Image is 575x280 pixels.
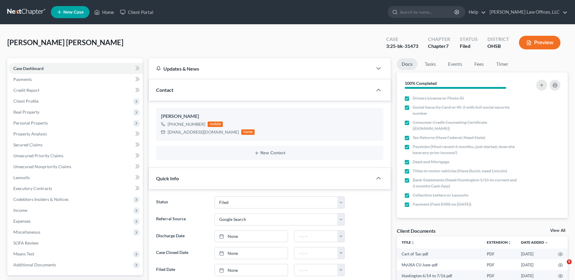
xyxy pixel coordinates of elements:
span: Codebtors Insiders & Notices [13,197,69,202]
span: 5 [567,259,572,264]
span: Contact [156,87,173,93]
a: Fees [470,58,489,70]
a: Secured Claims [8,139,143,150]
i: expand_more [545,241,548,245]
div: home [241,129,255,135]
a: Extensionunfold_more [487,240,511,245]
a: View All [550,228,565,233]
i: unfold_more [411,241,415,245]
span: Expenses [13,218,31,224]
td: [DATE] [516,248,553,259]
a: Unsecured Priority Claims [8,150,143,161]
a: Case Dashboard [8,63,143,74]
div: District [487,36,509,43]
label: Discharge Date [153,230,211,242]
span: 7 [446,43,449,49]
td: MyUSA CU June-pdf [397,259,482,270]
span: Payments [13,77,32,82]
span: Consumer Credit Counseling Certificate ([DOMAIN_NAME]) [413,119,520,132]
div: OHSB [487,43,509,50]
span: Executory Contracts [13,186,52,191]
span: Quick Info [156,175,179,181]
a: Credit Report [8,85,143,96]
span: Miscellaneous [13,229,40,235]
a: None [215,264,288,276]
label: Referral Source [153,213,211,225]
span: Paystubs (Most recent 6 months...just started, does she have any prior income?) [413,144,520,156]
span: Tax Returns (Have Federal, Need State) [413,135,485,141]
div: [EMAIL_ADDRESS][DOMAIN_NAME] [168,129,239,135]
div: Case [386,36,418,43]
a: Docs [397,58,417,70]
div: 3:25-bk-31473 [386,43,418,50]
strong: 100% Completed [405,81,437,86]
span: Unsecured Priority Claims [13,153,63,158]
a: Client Portal [117,7,156,18]
span: Bank Statements (Need Huntington 5/15 to current and 3 months Cash App) [413,177,520,189]
td: PDF [482,248,516,259]
a: Titleunfold_more [402,240,415,245]
span: Unsecured Nonpriority Claims [13,164,71,169]
span: [PERSON_NAME] [PERSON_NAME] [7,38,123,47]
span: Additional Documents [13,262,56,267]
span: Real Property [13,109,39,115]
span: Deed and Mortgage [413,159,449,165]
td: PDF [482,259,516,270]
span: Lawsuits [13,175,30,180]
button: Preview [519,36,560,49]
a: Date Added expand_more [521,240,548,245]
input: -- : -- [294,247,338,259]
a: [PERSON_NAME] Law Offices, LLC [486,7,567,18]
i: unfold_more [508,241,511,245]
a: Timer [491,58,513,70]
td: [DATE] [516,259,553,270]
a: Payments [8,74,143,85]
a: Tasks [420,58,441,70]
div: Status [460,36,478,43]
a: None [215,231,288,242]
a: Property Analysis [8,128,143,139]
label: Status [153,196,211,208]
a: Help [466,7,486,18]
a: Unsecured Nonpriority Claims [8,161,143,172]
span: Secured Claims [13,142,42,147]
a: None [215,247,288,259]
div: Client Documents [397,228,436,234]
div: Filed [460,43,478,50]
span: Means Test [13,251,34,256]
span: Client Profile [13,98,38,104]
button: New Contact [161,151,379,155]
span: Collection Letters or Lawsuits [413,192,468,198]
input: -- : -- [294,231,338,242]
iframe: Intercom live chat [554,259,569,274]
label: Filed Date [153,264,211,276]
td: Cert of Tax-pdf [397,248,482,259]
input: -- : -- [294,264,338,276]
div: [PERSON_NAME] [161,113,379,120]
span: Titles to motor vehicles (Have Buick, need Lincoln) [413,168,507,174]
span: Credit Report [13,88,39,93]
span: Payment (Paid $988 on [DATE]) [413,201,471,207]
div: mobile [208,122,223,127]
a: Lawsuits [8,172,143,183]
span: Social Security Card or W-2 with full social security number [413,104,520,116]
input: Search by name... [400,6,455,18]
a: Executory Contracts [8,183,143,194]
div: Updates & News [156,65,365,72]
a: Events [443,58,467,70]
div: Chapter [428,43,450,50]
span: Case Dashboard [13,66,44,71]
label: Case Closed Date [153,247,211,259]
span: SOFA Review [13,240,38,245]
div: Chapter [428,36,450,43]
a: SOFA Review [8,238,143,248]
span: New Case [63,10,84,15]
span: Property Analysis [13,131,47,136]
span: Drivers License or Photo ID [413,95,464,101]
div: [PHONE_NUMBER] [168,121,205,127]
a: Home [91,7,117,18]
span: Personal Property [13,120,48,125]
span: Income [13,208,27,213]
